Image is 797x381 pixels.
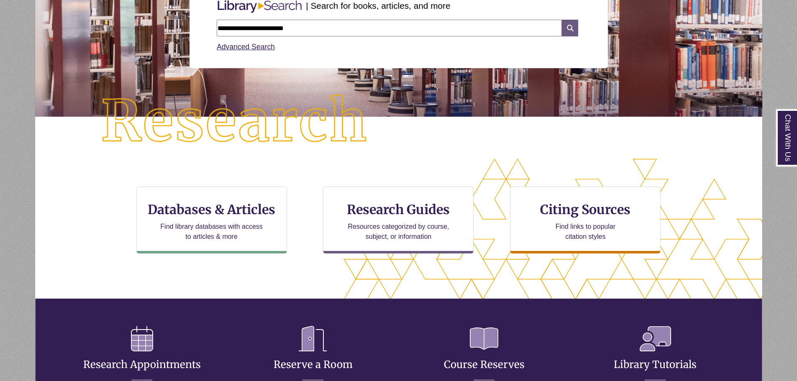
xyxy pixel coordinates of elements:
a: Research Guides Resources categorized by course, subject, or information [323,187,474,253]
a: Course Reserves [444,338,525,371]
a: Library Tutorials [614,338,697,371]
p: Find links to popular citation styles [545,222,626,242]
img: Research [71,65,398,179]
a: Databases & Articles Find library databases with access to articles & more [136,187,287,253]
a: Reserve a Room [274,338,353,371]
p: Find library databases with access to articles & more [157,222,266,242]
a: Research Appointments [83,338,201,371]
h3: Research Guides [330,202,466,217]
h3: Citing Sources [535,202,637,217]
a: Advanced Search [217,43,275,51]
a: Citing Sources Find links to popular citation styles [510,187,661,253]
i: Search [562,20,578,36]
p: Resources categorized by course, subject, or information [344,222,453,242]
h3: Databases & Articles [144,202,280,217]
